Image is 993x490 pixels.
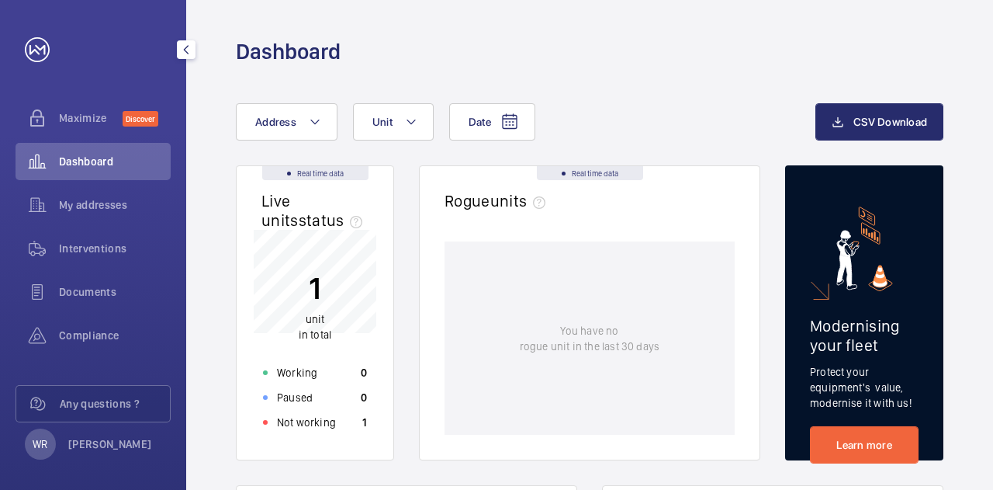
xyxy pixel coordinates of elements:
span: status [299,210,369,230]
span: Date [469,116,491,128]
button: Address [236,103,337,141]
h2: Rogue [445,191,552,210]
span: Maximize [59,110,123,126]
span: unit [306,313,325,325]
p: 1 [299,269,331,308]
h2: Modernising your fleet [810,316,919,355]
span: Compliance [59,328,171,343]
a: Learn more [810,426,919,464]
p: 0 [361,390,367,405]
h2: Live units [261,191,368,230]
span: CSV Download [853,116,927,128]
p: in total [299,311,331,342]
button: CSV Download [815,103,943,141]
span: Dashboard [59,154,171,169]
button: Unit [353,103,434,141]
p: Not working [277,415,336,430]
p: Working [277,365,317,381]
div: Real time data [262,166,368,180]
div: Real time data [537,166,643,180]
span: Documents [59,284,171,300]
span: Address [255,116,296,128]
p: [PERSON_NAME] [68,436,152,452]
p: You have no rogue unit in the last 30 days [520,323,659,354]
span: Discover [123,111,158,127]
p: Paused [277,390,313,405]
span: Interventions [59,241,171,256]
span: My addresses [59,197,171,213]
img: marketing-card.svg [836,207,893,291]
p: Protect your equipment's value, modernise it with us! [810,364,919,411]
button: Date [449,103,535,141]
span: Unit [372,116,393,128]
p: WR [33,436,47,452]
p: 0 [361,365,367,381]
h1: Dashboard [236,37,341,66]
span: Any questions ? [60,396,170,412]
p: 1 [362,415,367,430]
span: units [490,191,552,210]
